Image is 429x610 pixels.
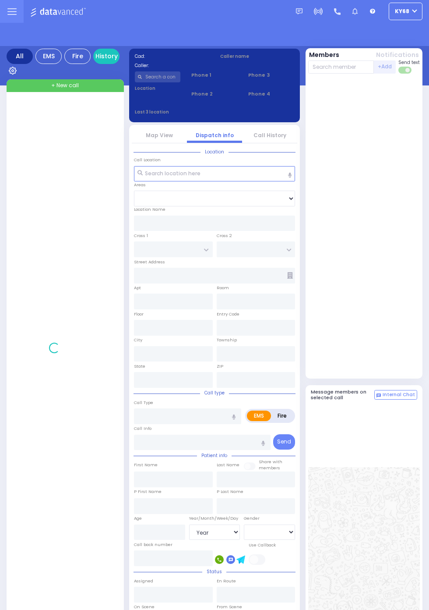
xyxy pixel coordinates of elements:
[135,62,209,69] label: Caller:
[134,578,153,584] label: Assigned
[248,71,294,79] span: Phone 3
[398,66,412,74] label: Turn off text
[134,337,142,343] label: City
[398,59,420,66] span: Send text
[30,6,88,17] img: Logo
[244,515,260,521] label: Gender
[134,515,142,521] label: Age
[189,515,240,521] div: Year/Month/Week/Day
[217,604,242,610] label: From Scene
[200,390,229,396] span: Call type
[259,459,282,465] small: Share with
[248,90,294,98] span: Phone 4
[196,131,234,139] a: Dispatch info
[389,3,422,20] button: ky68
[191,71,237,79] span: Phone 1
[134,542,172,548] label: Call back number
[134,400,153,406] label: Call Type
[374,390,417,400] button: Internal Chat
[376,394,381,398] img: comment-alt.png
[311,389,375,401] h5: Message members on selected call
[135,71,181,82] input: Search a contact
[217,233,232,239] label: Cross 2
[249,542,276,548] label: Use Callback
[273,434,295,450] button: Send
[135,53,209,60] label: Cad:
[395,7,409,15] span: ky68
[134,157,161,163] label: Call Location
[296,8,302,15] img: message.svg
[200,149,229,155] span: Location
[383,392,415,398] span: Internal Chat
[134,604,155,610] label: On Scene
[7,49,33,64] div: All
[259,465,280,471] span: members
[135,109,215,115] label: Last 3 location
[271,411,294,421] label: Fire
[134,363,145,369] label: State
[247,411,271,421] label: EMS
[134,166,295,182] input: Search location here
[217,337,237,343] label: Township
[134,182,146,188] label: Areas
[134,311,144,317] label: Floor
[202,568,226,575] span: Status
[287,272,293,279] span: Other building occupants
[134,462,158,468] label: First Name
[134,233,148,239] label: Cross 1
[217,363,223,369] label: ZIP
[134,285,141,291] label: Apt
[217,285,229,291] label: Room
[146,131,173,139] a: Map View
[134,426,151,432] label: Call Info
[197,452,232,459] span: Patient info
[191,90,237,98] span: Phone 2
[134,206,165,213] label: Location Name
[217,489,243,495] label: P Last Name
[253,131,286,139] a: Call History
[217,462,239,468] label: Last Name
[134,259,165,265] label: Street Address
[35,49,62,64] div: EMS
[64,49,91,64] div: Fire
[308,60,374,74] input: Search member
[217,578,236,584] label: En Route
[217,311,239,317] label: Entry Code
[376,50,419,60] button: Notifications
[220,53,295,60] label: Caller name
[93,49,120,64] a: History
[51,82,79,89] span: + New call
[134,489,162,495] label: P First Name
[309,50,339,60] button: Members
[135,85,181,92] label: Location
